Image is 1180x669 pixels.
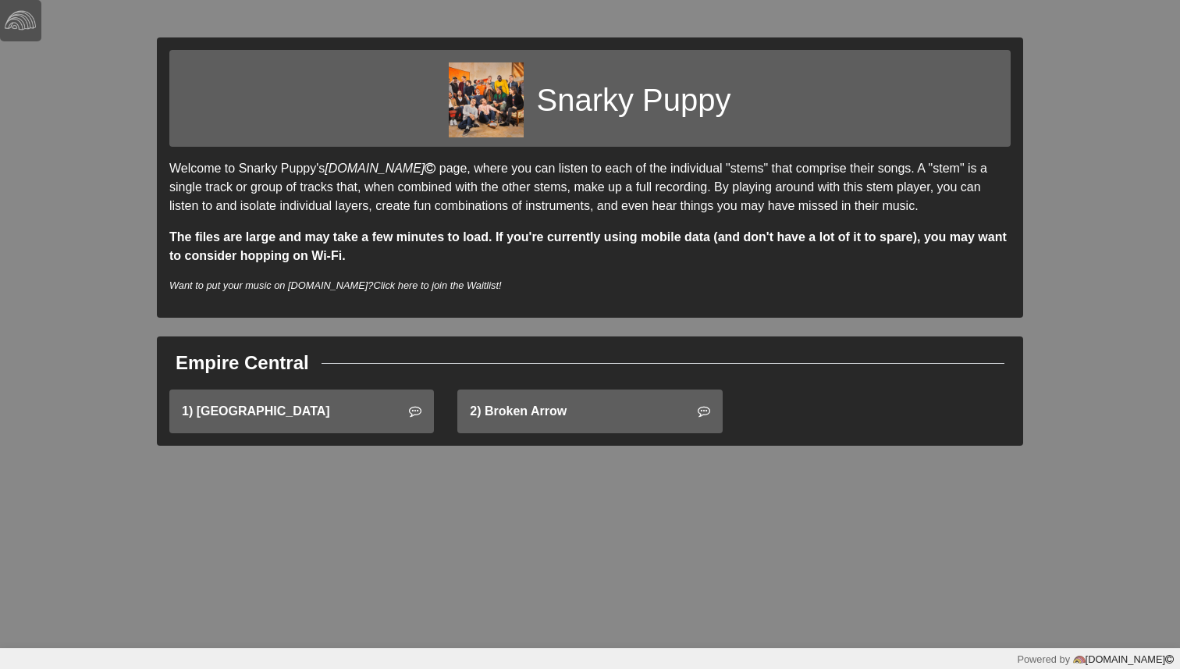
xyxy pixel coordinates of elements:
[5,5,36,36] img: logo-white-4c48a5e4bebecaebe01ca5a9d34031cfd3d4ef9ae749242e8c4bf12ef99f53e8.png
[1017,652,1174,667] div: Powered by
[325,162,439,175] a: [DOMAIN_NAME]
[1073,653,1086,666] img: logo-color-e1b8fa5219d03fcd66317c3d3cfaab08a3c62fe3c3b9b34d55d8365b78b1766b.png
[169,159,1011,215] p: Welcome to Snarky Puppy's page, where you can listen to each of the individual "stems" that compr...
[1070,653,1174,665] a: [DOMAIN_NAME]
[169,279,502,291] i: Want to put your music on [DOMAIN_NAME]?
[169,230,1007,262] strong: The files are large and may take a few minutes to load. If you're currently using mobile data (an...
[169,390,434,433] a: 1) [GEOGRAPHIC_DATA]
[176,349,309,377] div: Empire Central
[536,81,730,119] h1: Snarky Puppy
[373,279,501,291] a: Click here to join the Waitlist!
[457,390,722,433] a: 2) Broken Arrow
[449,62,524,137] img: b0ce2f957c79ba83289fe34b867a9dd4feee80d7bacaab490a73b75327e063d4.jpg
